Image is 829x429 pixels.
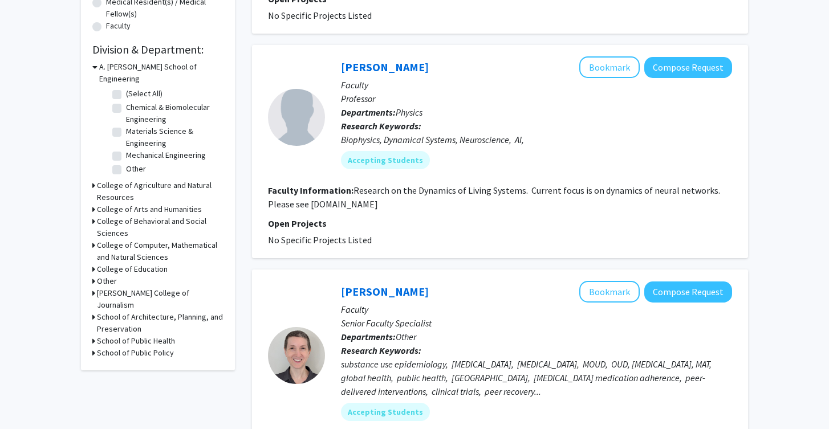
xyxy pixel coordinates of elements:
b: Research Keywords: [341,345,421,356]
p: Professor [341,92,732,105]
h3: College of Computer, Mathematical and Natural Sciences [97,239,223,263]
label: Other [126,163,146,175]
label: Faculty [106,20,131,32]
h3: College of Agriculture and Natural Resources [97,179,223,203]
label: (Select All) [126,88,162,100]
h3: A. [PERSON_NAME] School of Engineering [99,61,223,85]
h3: School of Public Policy [97,347,174,359]
b: Departments: [341,107,396,118]
b: Research Keywords: [341,120,421,132]
button: Compose Request to Wolfgang Losert [644,57,732,78]
button: Compose Request to Amy Billing [644,281,732,303]
h3: College of Behavioral and Social Sciences [97,215,223,239]
label: Mechanical Engineering [126,149,206,161]
iframe: Chat [9,378,48,420]
div: substance use epidemiology, [MEDICAL_DATA], [MEDICAL_DATA], MOUD, OUD, [MEDICAL_DATA], MAT, globa... [341,357,732,398]
button: Add Amy Billing to Bookmarks [579,281,640,303]
button: Add Wolfgang Losert to Bookmarks [579,56,640,78]
h3: College of Arts and Humanities [97,203,202,215]
span: Other [396,331,416,342]
p: Faculty [341,78,732,92]
p: Senior Faculty Specialist [341,316,732,330]
label: Materials Science & Engineering [126,125,221,149]
a: [PERSON_NAME] [341,60,429,74]
h3: [PERSON_NAME] College of Journalism [97,287,223,311]
span: Physics [396,107,422,118]
b: Faculty Information: [268,185,353,196]
span: No Specific Projects Listed [268,234,372,246]
mat-chip: Accepting Students [341,151,430,169]
h3: College of Education [97,263,168,275]
p: Open Projects [268,216,732,230]
mat-chip: Accepting Students [341,403,430,421]
span: No Specific Projects Listed [268,10,372,21]
h3: School of Public Health [97,335,175,347]
div: Biophysics, Dynamical Systems, Neuroscience, AI, [341,133,732,146]
b: Departments: [341,331,396,342]
label: Chemical & Biomolecular Engineering [126,101,221,125]
a: [PERSON_NAME] [341,284,429,299]
p: Faculty [341,303,732,316]
h2: Division & Department: [92,43,223,56]
fg-read-more: Research on the Dynamics of Living Systems. Current focus is on dynamics of neural networks. Plea... [268,185,720,210]
h3: Other [97,275,117,287]
h3: School of Architecture, Planning, and Preservation [97,311,223,335]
